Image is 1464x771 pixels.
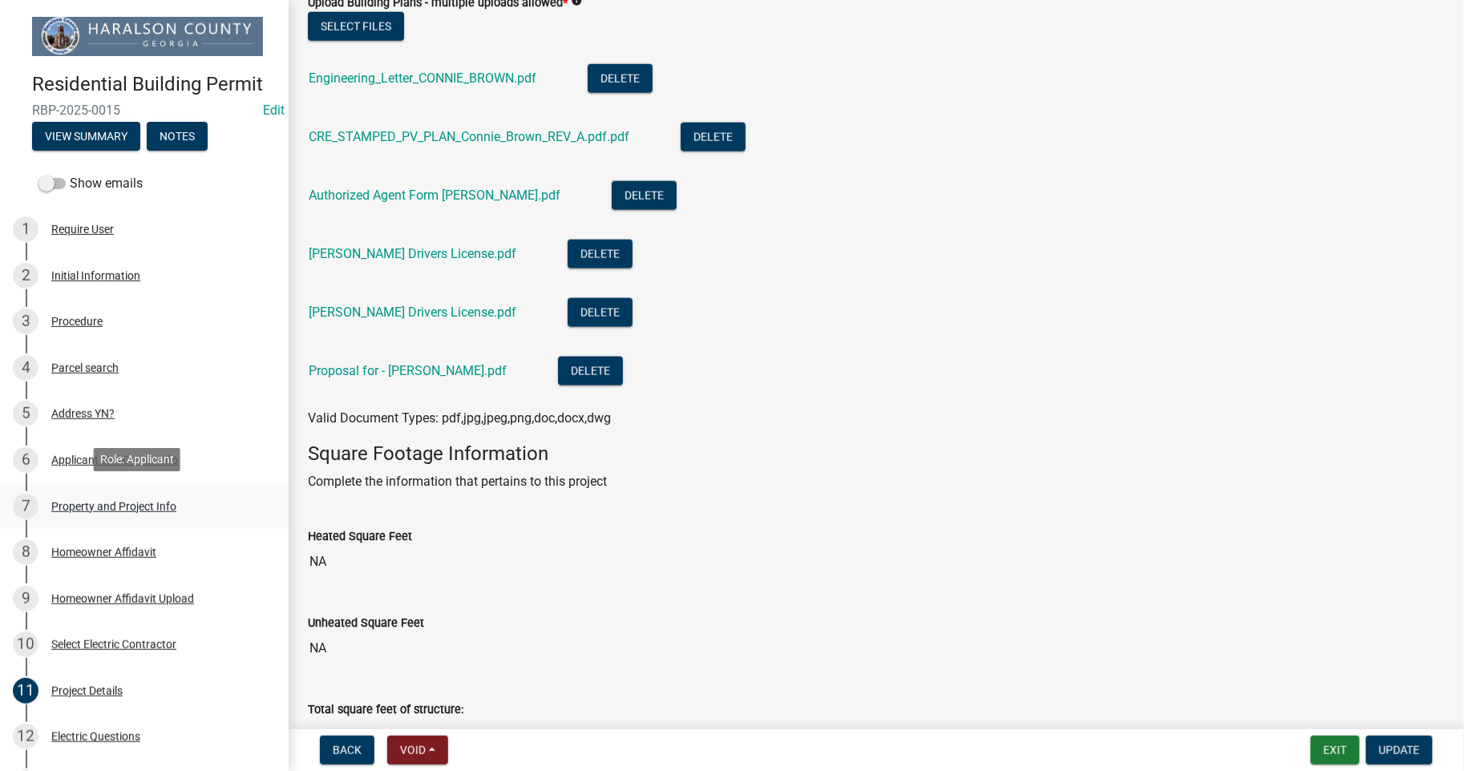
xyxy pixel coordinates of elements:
button: Back [320,736,374,765]
h4: Residential Building Permit [32,73,276,96]
a: [PERSON_NAME] Drivers License.pdf [309,305,516,320]
button: Delete [568,298,633,327]
div: Applicant and Owner Info [51,454,178,466]
div: 6 [13,447,38,473]
div: Select Electric Contractor [51,639,176,650]
wm-modal-confirm: Edit Application Number [263,103,285,118]
div: Homeowner Affidavit Upload [51,593,194,604]
button: Exit [1311,736,1360,765]
a: Authorized Agent Form [PERSON_NAME].pdf [309,188,560,203]
div: Initial Information [51,270,140,281]
div: 12 [13,724,38,749]
div: 2 [13,263,38,289]
button: Delete [612,181,677,210]
button: Delete [568,240,633,268]
div: Property and Project Info [51,501,176,512]
div: 1 [13,216,38,242]
wm-modal-confirm: Delete Document [558,365,623,380]
wm-modal-confirm: Notes [147,131,208,143]
p: Complete the information that pertains to this project [308,472,1445,491]
h4: Square Footage Information [308,442,1445,466]
wm-modal-confirm: Delete Document [612,189,677,204]
span: Update [1379,744,1420,757]
wm-modal-confirm: Delete Document [568,248,633,263]
a: Edit [263,103,285,118]
button: Void [387,736,448,765]
div: Role: Applicant [94,448,180,471]
div: Electric Questions [51,731,140,742]
div: Project Details [51,685,123,696]
button: Update [1366,736,1433,765]
span: Void [400,744,426,757]
div: Procedure [51,316,103,327]
div: Homeowner Affidavit [51,547,156,558]
a: Engineering_Letter_CONNIE_BROWN.pdf [309,71,536,86]
a: [PERSON_NAME] Drivers License.pdf [309,246,516,261]
a: Proposal for - [PERSON_NAME].pdf [309,363,507,378]
button: View Summary [32,122,140,151]
div: Require User [51,224,114,235]
wm-modal-confirm: Summary [32,131,140,143]
div: 5 [13,401,38,426]
button: Delete [681,123,746,151]
img: Haralson County, Georgia [32,17,263,56]
button: Delete [588,64,653,93]
div: 3 [13,309,38,334]
a: CRE_STAMPED_PV_PLAN_Connie_Brown_REV_A.pdf.pdf [309,129,629,144]
span: Valid Document Types: pdf,jpg,jpeg,png,doc,docx,dwg [308,410,611,426]
div: 8 [13,539,38,565]
div: 4 [13,355,38,381]
div: Address YN? [51,408,115,419]
button: Select files [308,12,404,41]
div: 9 [13,586,38,612]
button: Delete [558,357,623,385]
wm-modal-confirm: Delete Document [681,131,746,146]
wm-modal-confirm: Delete Document [568,306,633,321]
label: Unheated Square Feet [308,618,424,629]
span: Back [333,744,362,757]
label: Total square feet of structure: [308,704,463,716]
div: 10 [13,632,38,657]
label: Show emails [38,174,143,193]
wm-modal-confirm: Delete Document [588,72,653,87]
div: Parcel search [51,362,119,373]
button: Notes [147,122,208,151]
div: 7 [13,494,38,519]
div: 11 [13,678,38,704]
label: Heated Square Feet [308,531,412,543]
span: RBP-2025-0015 [32,103,257,118]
